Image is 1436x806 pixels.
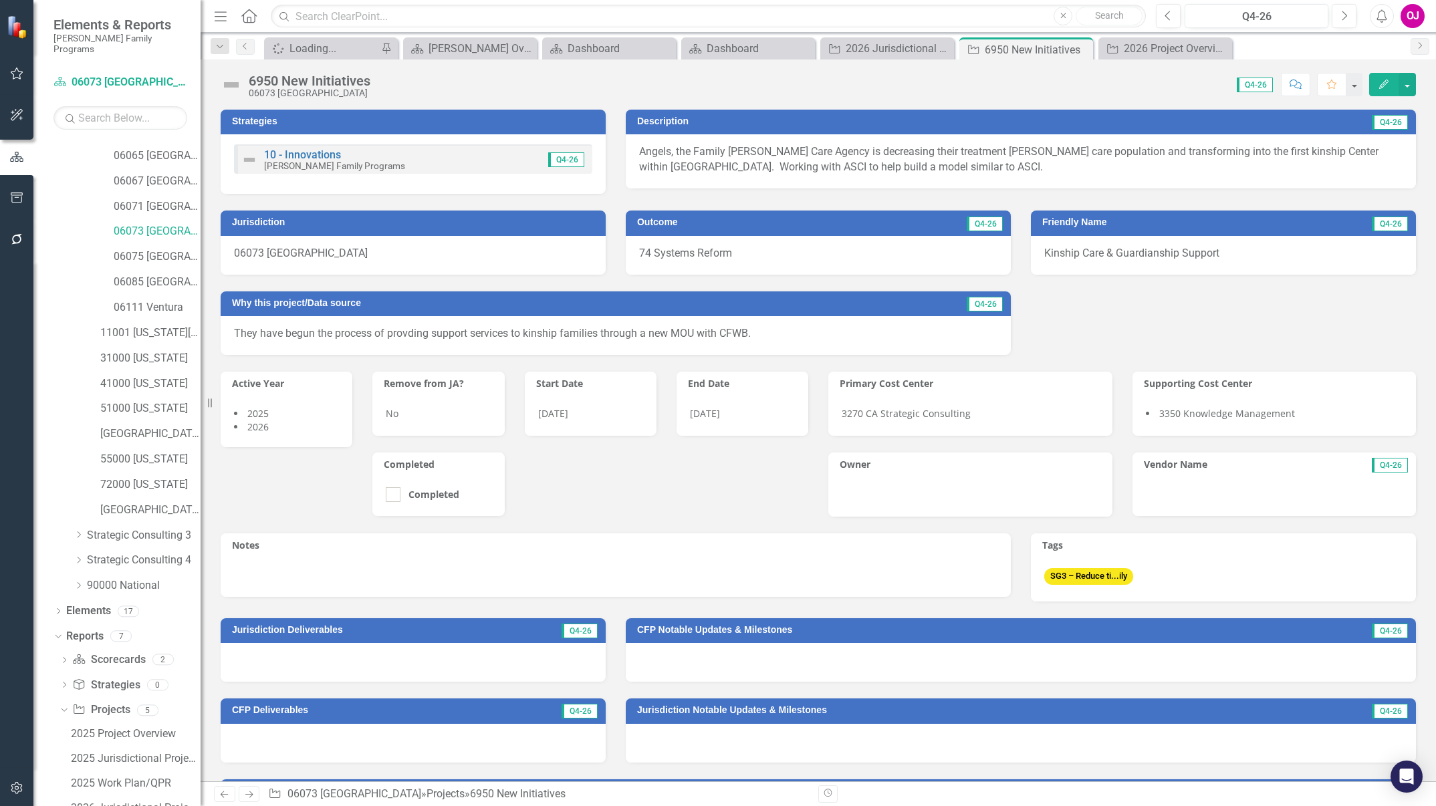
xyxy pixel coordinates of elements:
span: Q4-26 [967,297,1003,311]
span: Kinship Care & Guardianship Support [1044,247,1219,259]
a: [GEOGRAPHIC_DATA][US_STATE] [100,426,201,442]
span: Q4-26 [1372,458,1408,473]
h3: Supporting Cost Center [1144,378,1410,388]
div: Q4-26 [1189,9,1324,25]
span: 3350 Knowledge Management [1159,407,1295,420]
input: Search ClearPoint... [271,5,1146,28]
a: [GEOGRAPHIC_DATA] [100,503,201,518]
h3: Owner [840,459,1106,469]
small: [PERSON_NAME] Family Programs [264,160,405,171]
input: Search Below... [53,106,187,130]
span: Elements & Reports [53,17,187,33]
a: Strategies [72,678,140,693]
span: 06073 [GEOGRAPHIC_DATA] [234,247,368,259]
span: Search [1095,10,1124,21]
button: Q4-26 [1185,4,1328,28]
div: Dashboard [707,40,812,57]
h3: Primary Cost Center [840,378,1106,388]
h3: Friendly Name [1042,217,1274,227]
a: 55000 [US_STATE] [100,452,201,467]
button: OJ [1401,4,1425,28]
a: 06073 [GEOGRAPHIC_DATA] [53,75,187,90]
span: 2026 [247,420,269,433]
h3: Start Date [536,378,650,388]
span: Q4-26 [1372,115,1408,130]
div: Open Intercom Messenger [1391,761,1423,793]
a: Projects [72,702,130,718]
span: No [386,407,398,420]
a: Elements [66,603,111,619]
div: 6950 New Initiatives [249,74,370,88]
h3: Vendor Name [1144,459,1311,469]
a: Loading... [267,40,378,57]
a: 06071 [GEOGRAPHIC_DATA] [114,199,201,215]
div: 6950 New Initiatives [985,41,1090,58]
a: Strategic Consulting 4 [87,553,201,568]
a: 2025 Jurisdictional Projects Assessment [68,747,201,769]
span: [DATE] [690,407,720,420]
div: 0 [147,679,168,690]
span: Q4-26 [548,152,584,167]
h3: Jurisdiction [232,217,599,227]
h3: CFP Notable Updates & Milestones [637,625,1260,635]
div: 2025 Jurisdictional Projects Assessment [71,753,201,765]
a: Strategic Consulting 3 [87,528,201,543]
a: 06075 [GEOGRAPHIC_DATA] [114,249,201,265]
a: 06067 [GEOGRAPHIC_DATA] [114,174,201,189]
a: 2026 Jurisdictional Projects Assessment [824,40,951,57]
h3: Notes [232,540,1004,550]
h3: Strategies [232,116,599,126]
span: Q4-26 [1372,217,1408,231]
a: Dashboard [685,40,812,57]
a: 51000 [US_STATE] [100,401,201,416]
div: Dashboard [568,40,673,57]
span: Q4-26 [562,704,598,718]
div: 17 [118,606,139,617]
a: 41000 [US_STATE] [100,376,201,392]
h3: CFP Deliverables [232,705,478,715]
div: 7 [110,631,132,642]
span: Q4-26 [1372,704,1408,718]
div: [PERSON_NAME] Overview [429,40,533,57]
a: 06073 [GEOGRAPHIC_DATA] [287,787,421,800]
h3: End Date [688,378,802,388]
span: Q4-26 [967,217,1003,231]
a: 06111 Ventura [114,300,201,315]
span: Q4-26 [1372,624,1408,638]
div: 2025 Project Overview [71,728,201,740]
span: Q4-26 [1237,78,1273,92]
span: 2025 [247,407,269,420]
div: Loading... [289,40,378,57]
div: 2026 Project Overview [1124,40,1229,57]
button: Search [1076,7,1143,25]
a: 11001 [US_STATE][GEOGRAPHIC_DATA] [100,325,201,341]
a: [PERSON_NAME] Overview [406,40,533,57]
a: 10 - Innovations [264,148,341,161]
a: Projects [427,787,465,800]
a: 2026 Project Overview [1102,40,1229,57]
a: 90000 National [87,578,201,593]
h3: Jurisdiction Notable Updates & Milestones [637,705,1282,715]
div: 2026 Jurisdictional Projects Assessment [846,40,951,57]
a: Reports [66,629,104,644]
h3: Tags [1042,540,1409,550]
div: 2 [152,654,174,666]
a: 06085 [GEOGRAPHIC_DATA][PERSON_NAME] [114,275,201,290]
a: 06073 [GEOGRAPHIC_DATA] [114,224,201,239]
h3: Remove from JA? [384,378,497,388]
div: 5 [137,704,158,716]
p: Angels, the Family [PERSON_NAME] Care Agency is decreasing their treatment [PERSON_NAME] care pop... [639,144,1403,175]
span: 3270 CA Strategic Consulting [842,407,971,420]
div: 6950 New Initiatives [470,787,566,800]
a: Dashboard [546,40,673,57]
h3: Jurisdiction Deliverables [232,625,506,635]
img: ClearPoint Strategy [6,14,31,39]
span: 74 Systems Reform [639,247,732,259]
a: 31000 [US_STATE] [100,351,201,366]
div: 2025 Work Plan/QPR [71,777,201,789]
p: They have begun the process of provding support services to kinship families through a new MOU wi... [234,326,997,342]
h3: Active Year [232,378,346,388]
h3: Completed [384,459,497,469]
h3: Why this project/Data source [232,298,830,308]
